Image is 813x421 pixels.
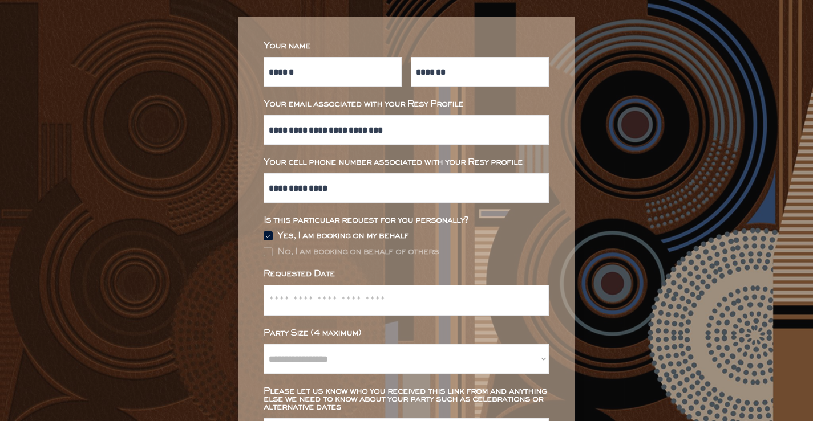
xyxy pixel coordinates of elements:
[277,232,408,240] div: Yes, I am booking on my behalf
[264,42,549,50] div: Your name
[264,387,549,411] div: Please let us know who you received this link from and anything else we need to know about your p...
[264,231,273,240] img: Group%2048096532.svg
[264,100,549,108] div: Your email associated with your Resy Profile
[264,247,273,256] img: Rectangle%20315%20%281%29.svg
[264,216,549,224] div: Is this particular request for you personally?
[264,329,549,337] div: Party Size (4 maximum)
[264,158,549,166] div: Your cell phone number associated with your Resy profile
[264,270,549,278] div: Requested Date
[277,248,439,256] div: No, I am booking on behalf of others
